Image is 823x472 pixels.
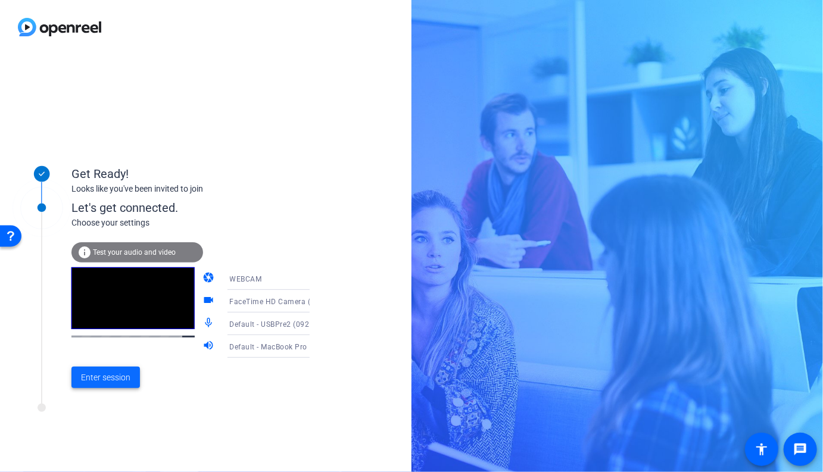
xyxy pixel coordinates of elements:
[230,296,352,306] span: FaceTime HD Camera (2C0E:82E3)
[71,199,334,217] div: Let's get connected.
[203,294,217,308] mat-icon: videocam
[71,183,310,195] div: Looks like you've been invited to join
[93,248,176,257] span: Test your audio and video
[71,367,140,388] button: Enter session
[203,317,217,331] mat-icon: mic_none
[77,245,92,260] mat-icon: info
[203,271,217,286] mat-icon: camera
[230,319,337,329] span: Default - USBPre2 (0926:0202)
[230,342,373,351] span: Default - MacBook Pro Speakers (Built-in)
[755,442,769,457] mat-icon: accessibility
[230,275,262,283] span: WEBCAM
[793,442,808,457] mat-icon: message
[71,217,334,229] div: Choose your settings
[203,339,217,354] mat-icon: volume_up
[71,165,310,183] div: Get Ready!
[81,371,130,384] span: Enter session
